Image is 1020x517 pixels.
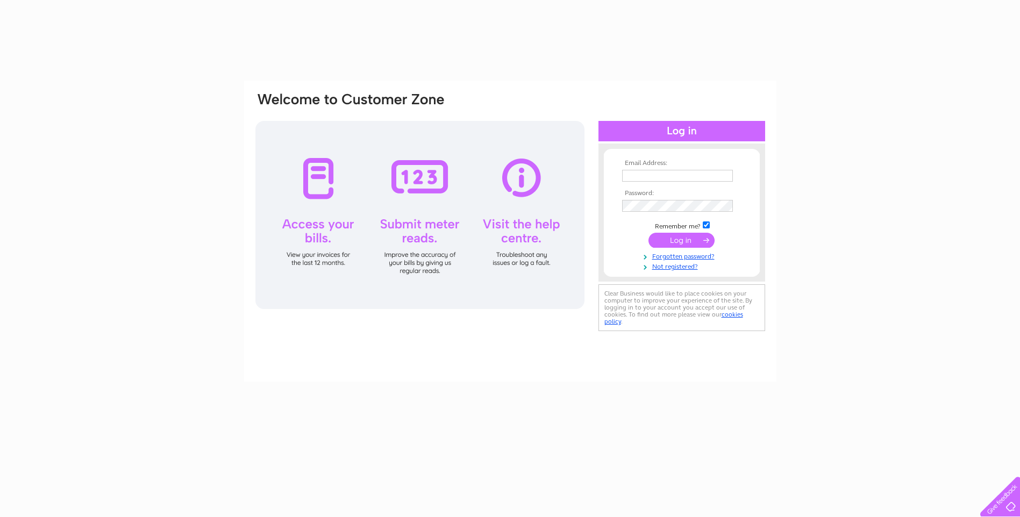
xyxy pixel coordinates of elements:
[619,190,744,197] th: Password:
[622,261,744,271] a: Not registered?
[619,160,744,167] th: Email Address:
[622,250,744,261] a: Forgotten password?
[619,220,744,231] td: Remember me?
[648,233,715,248] input: Submit
[604,311,743,325] a: cookies policy
[598,284,765,331] div: Clear Business would like to place cookies on your computer to improve your experience of the sit...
